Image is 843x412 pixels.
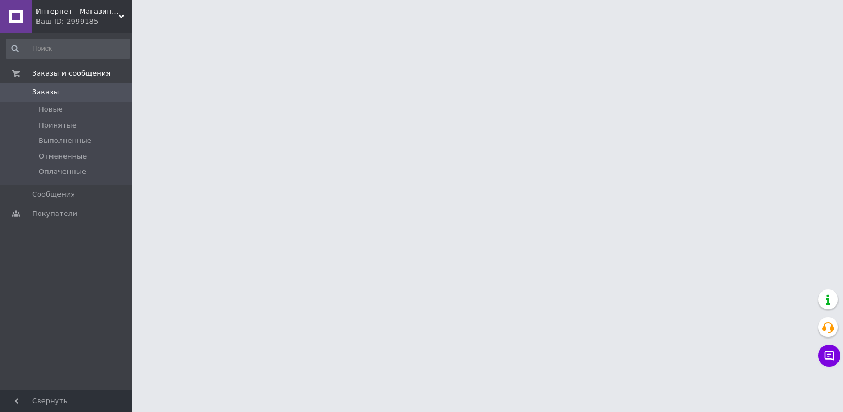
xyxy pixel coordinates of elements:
[32,68,110,78] span: Заказы и сообщения
[6,39,130,59] input: Поиск
[32,189,75,199] span: Сообщения
[39,167,86,177] span: Оплаченные
[36,7,119,17] span: Интернет - Магазин "Ромб"
[39,104,63,114] span: Новые
[32,87,59,97] span: Заказы
[39,120,77,130] span: Принятые
[818,345,840,367] button: Чат с покупателем
[32,209,77,219] span: Покупатели
[39,136,92,146] span: Выполненные
[39,151,87,161] span: Отмененные
[36,17,132,27] div: Ваш ID: 2999185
